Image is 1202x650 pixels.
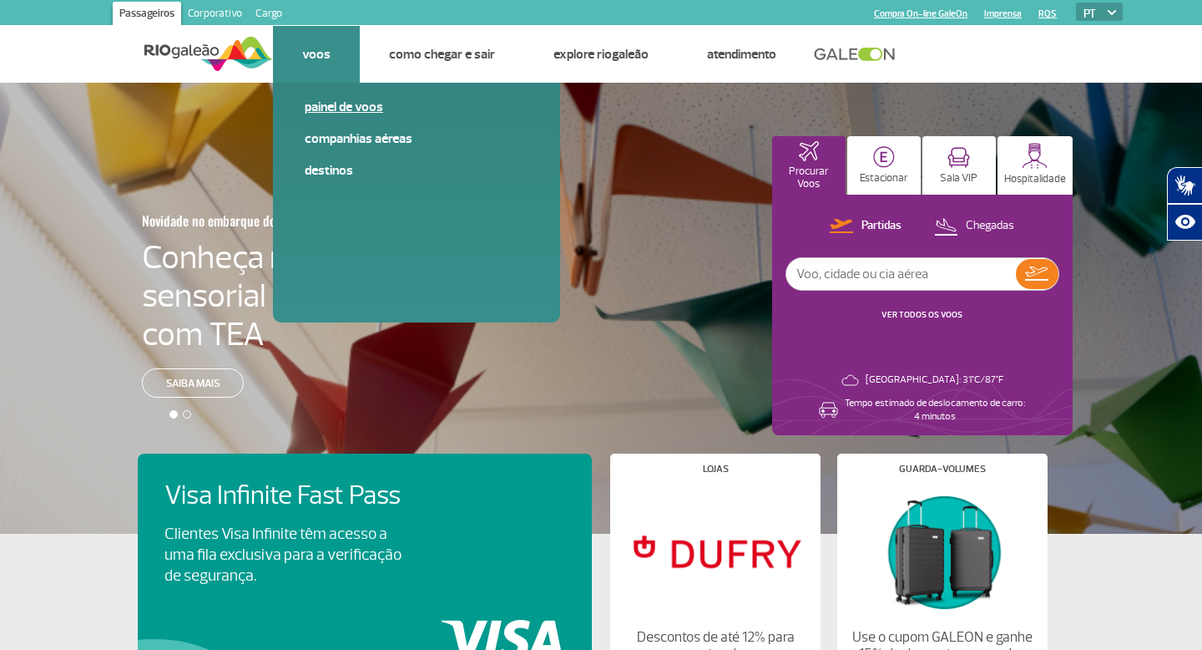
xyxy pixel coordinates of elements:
h4: Conheça nossa sala sensorial para passageiros com TEA [142,238,503,353]
p: Partidas [861,218,901,234]
a: Companhias Aéreas [305,129,528,148]
p: Clientes Visa Infinite têm acesso a uma fila exclusiva para a verificação de segurança. [164,524,402,587]
button: Abrir tradutor de língua de sinais. [1167,167,1202,204]
p: Estacionar [860,172,908,185]
h4: Lojas [703,465,729,474]
button: Sala VIP [922,136,996,195]
img: vipRoom.svg [947,147,970,168]
a: Atendimento [707,46,776,63]
a: Destinos [305,161,528,180]
a: Compra On-line GaleOn [874,8,967,19]
a: Visa Infinite Fast PassClientes Visa Infinite têm acesso a uma fila exclusiva para a verificação ... [164,480,565,587]
a: Saiba mais [142,368,244,398]
p: Tempo estimado de deslocamento de carro: 4 minutos [845,397,1025,424]
a: Voos [302,46,331,63]
p: Chegadas [966,218,1014,234]
img: carParkingHome.svg [873,146,895,168]
a: Painel de voos [305,98,528,116]
p: Hospitalidade [1004,173,1066,185]
button: VER TODOS OS VOOS [876,308,967,322]
img: Guarda-volumes [851,487,1033,616]
button: Hospitalidade [997,136,1073,195]
p: Sala VIP [940,172,977,185]
h4: Visa Infinite Fast Pass [164,480,430,511]
a: Passageiros [113,2,181,28]
a: VER TODOS OS VOOS [881,309,962,320]
a: Imprensa [984,8,1022,19]
p: [GEOGRAPHIC_DATA]: 31°C/87°F [866,373,1003,387]
p: Procurar Voos [780,165,837,190]
a: RQS [1038,8,1057,19]
a: Explore RIOgaleão [553,46,649,63]
button: Estacionar [847,136,921,195]
img: hospitality.svg [1022,143,1048,169]
button: Abrir recursos assistivos. [1167,204,1202,241]
img: airplaneHomeActive.svg [799,141,819,161]
h4: Guarda-volumes [899,465,986,474]
button: Partidas [825,216,907,237]
a: Como chegar e sair [389,46,495,63]
img: Lojas [624,487,806,616]
button: Procurar Voos [772,136,846,195]
button: Chegadas [929,216,1019,237]
a: Cargo [249,2,289,28]
div: Plugin de acessibilidade da Hand Talk. [1167,167,1202,241]
input: Voo, cidade ou cia aérea [786,258,1016,290]
h3: Novidade no embarque doméstico [142,203,421,238]
a: Corporativo [181,2,249,28]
